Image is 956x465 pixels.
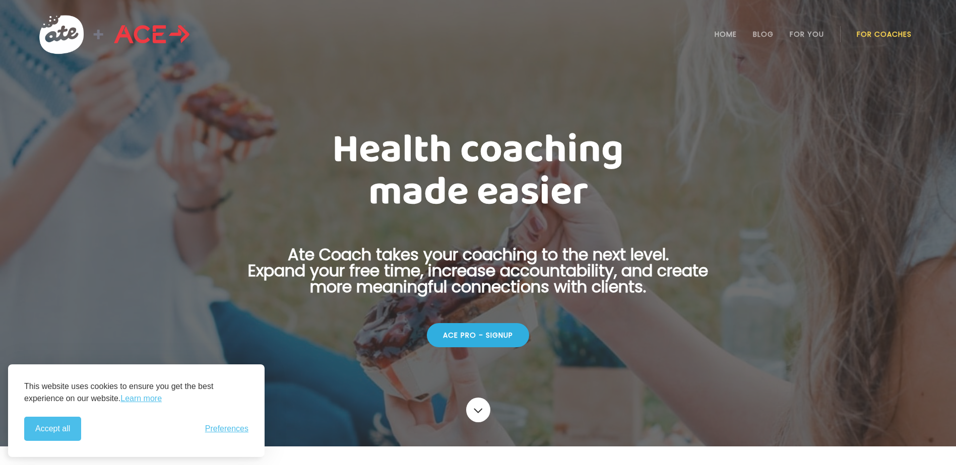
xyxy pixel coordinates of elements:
[753,30,774,38] a: Blog
[24,417,81,441] button: Accept all cookies
[790,30,824,38] a: For You
[24,380,248,405] p: This website uses cookies to ensure you get the best experience on our website.
[427,323,529,347] div: ACE Pro - Signup
[205,424,248,433] button: Toggle preferences
[232,247,724,307] p: Ate Coach takes your coaching to the next level. Expand your free time, increase accountability, ...
[857,30,912,38] a: For Coaches
[715,30,737,38] a: Home
[120,393,162,405] a: Learn more
[205,424,248,433] span: Preferences
[232,129,724,213] h1: Health coaching made easier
